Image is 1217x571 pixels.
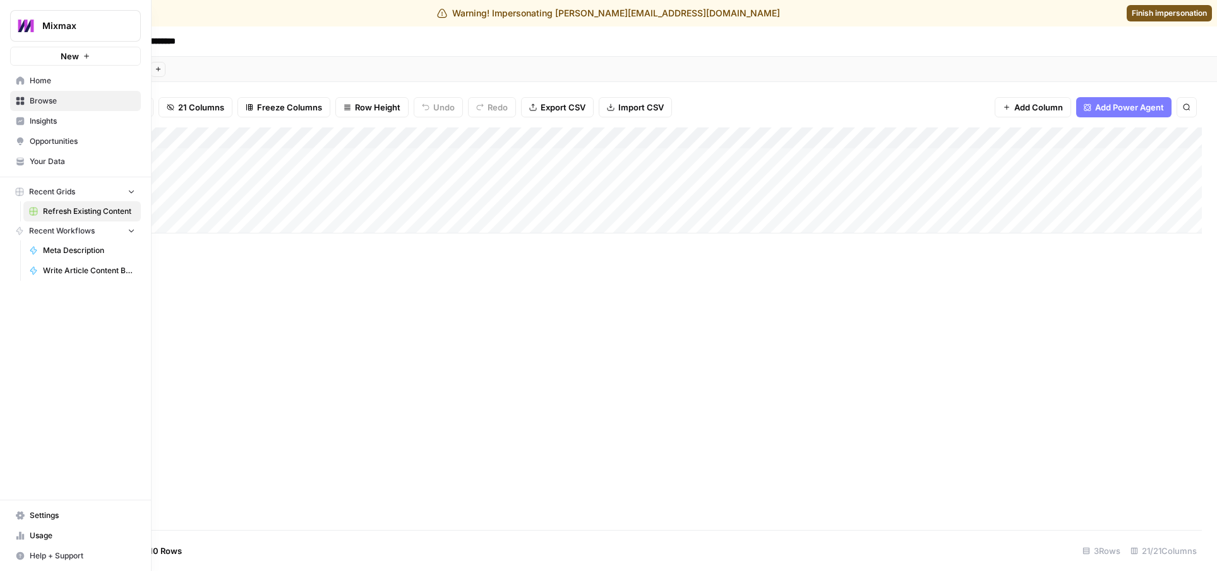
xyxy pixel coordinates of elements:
[1095,101,1164,114] span: Add Power Agent
[414,97,463,117] button: Undo
[43,245,135,256] span: Meta Description
[10,71,141,91] a: Home
[599,97,672,117] button: Import CSV
[10,182,141,201] button: Recent Grids
[10,151,141,172] a: Your Data
[30,95,135,107] span: Browse
[61,50,79,62] span: New
[30,75,135,86] span: Home
[159,97,232,117] button: 21 Columns
[488,101,508,114] span: Redo
[178,101,224,114] span: 21 Columns
[131,545,182,557] span: Add 10 Rows
[1127,5,1212,21] a: Finish impersonation
[10,111,141,131] a: Insights
[1132,8,1207,19] span: Finish impersonation
[42,20,119,32] span: Mixmax
[1125,541,1202,561] div: 21/21 Columns
[43,265,135,276] span: Write Article Content Brief
[15,15,37,37] img: Mixmax Logo
[355,101,400,114] span: Row Height
[30,550,135,562] span: Help + Support
[10,546,141,566] button: Help + Support
[437,7,780,20] div: Warning! Impersonating [PERSON_NAME][EMAIL_ADDRESS][DOMAIN_NAME]
[23,261,141,281] a: Write Article Content Brief
[43,206,135,217] span: Refresh Existing Content
[23,201,141,221] a: Refresh Existing Content
[10,505,141,526] a: Settings
[468,97,516,117] button: Redo
[30,510,135,521] span: Settings
[10,131,141,151] a: Opportunities
[29,186,75,197] span: Recent Grids
[30,530,135,541] span: Usage
[1077,541,1125,561] div: 3 Rows
[618,101,664,114] span: Import CSV
[30,136,135,147] span: Opportunities
[10,526,141,546] a: Usage
[257,101,322,114] span: Freeze Columns
[995,97,1071,117] button: Add Column
[23,240,141,261] a: Meta Description
[1014,101,1063,114] span: Add Column
[541,101,585,114] span: Export CSV
[29,225,95,237] span: Recent Workflows
[10,91,141,111] a: Browse
[10,10,141,42] button: Workspace: Mixmax
[30,115,135,127] span: Insights
[237,97,330,117] button: Freeze Columns
[1076,97,1172,117] button: Add Power Agent
[30,156,135,167] span: Your Data
[10,221,141,240] button: Recent Workflows
[433,101,455,114] span: Undo
[335,97,409,117] button: Row Height
[10,47,141,66] button: New
[521,97,594,117] button: Export CSV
